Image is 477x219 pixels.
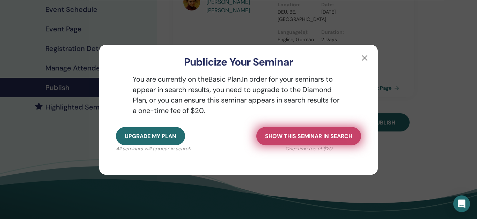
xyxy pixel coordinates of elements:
p: You are currently on the Basic Plan. In order for your seminars to appear in search results, you ... [116,74,361,116]
div: Open Intercom Messenger [453,195,470,212]
span: Upgrade my plan [125,133,176,140]
p: All seminars will appear in search [116,145,191,152]
span: Show this seminar in search [265,133,352,140]
button: Upgrade my plan [116,127,185,145]
h3: Publicize Your Seminar [110,56,367,68]
button: Show this seminar in search [256,127,361,145]
p: One-time fee of $20 [256,145,361,152]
